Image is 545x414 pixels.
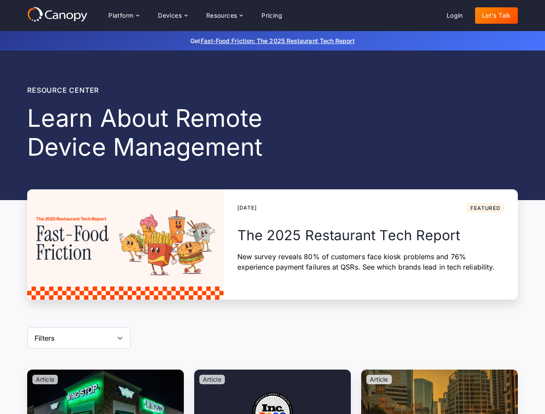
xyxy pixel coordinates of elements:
[203,376,221,383] p: Article
[440,7,470,24] a: Login
[206,13,237,19] div: Resources
[27,85,345,95] div: Resource center
[370,376,388,383] p: Article
[151,7,194,24] div: Devices
[237,204,257,212] div: [DATE]
[237,251,504,272] p: New survey reveals 80% of customers face kiosk problems and 76% experience payment failures at QS...
[470,206,500,211] div: Featured
[27,189,518,300] a: [DATE]FeaturedThe 2025 Restaurant Tech ReportNew survey reveals 80% of customers face kiosk probl...
[158,13,182,19] div: Devices
[27,327,131,349] form: Reset
[27,104,345,162] h1: Learn About Remote Device Management
[475,7,518,24] a: Let's Talk
[201,37,355,44] a: Fast-Food Friction: The 2025 Restaurant Tech Report
[35,333,55,343] div: Filters
[36,376,54,383] p: Article
[27,327,131,349] div: Filters
[61,36,484,45] p: Get
[237,226,504,245] h2: The 2025 Restaurant Tech Report
[108,13,133,19] div: Platform
[255,7,289,24] a: Pricing
[199,7,249,24] div: Resources
[101,7,146,24] div: Platform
